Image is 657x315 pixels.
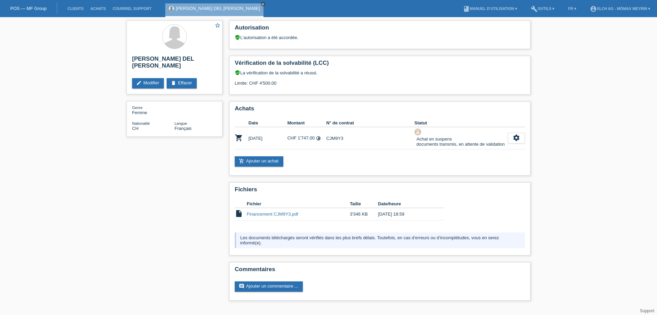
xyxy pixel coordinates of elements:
i: verified_user [235,35,240,40]
td: [DATE] [248,127,287,149]
h2: Fichiers [235,186,525,196]
div: Femme [132,105,175,115]
i: approval [415,129,420,134]
a: buildOutils ▾ [527,7,558,11]
th: Taille [350,200,378,208]
th: N° de contrat [326,119,414,127]
i: delete [171,80,176,86]
i: comment [239,283,244,289]
span: Nationalité [132,121,150,125]
a: star_border [215,22,221,29]
i: Taux fixes - Paiement d’intérêts par le client (12 versements) [316,136,321,141]
h2: Achats [235,105,525,116]
a: account_circleXLCH AG - Mömax Meyrin ▾ [587,7,654,11]
i: verified_user [235,70,240,75]
i: account_circle [590,5,597,12]
th: Montant [287,119,326,127]
i: star_border [215,22,221,28]
i: build [531,5,538,12]
a: close [261,2,266,7]
a: add_shopping_cartAjouter un achat [235,156,283,167]
th: Fichier [247,200,350,208]
div: Achat en suspens documents transmis, en attente de validation [414,135,505,148]
span: Langue [175,121,187,125]
a: editModifier [132,78,164,88]
td: 3'346 KB [350,208,378,220]
a: Support [640,308,654,313]
th: Date [248,119,287,127]
h2: Commentaires [235,266,525,276]
h2: Vérification de la solvabilité (LCC) [235,60,525,70]
h2: [PERSON_NAME] DEL [PERSON_NAME] [132,56,217,73]
td: CJM9Y3 [326,127,414,149]
div: La vérification de la solvabilité a réussi. Limite: CHF 4'500.00 [235,70,525,91]
span: Genre [132,106,143,110]
i: add_shopping_cart [239,158,244,164]
i: insert_drive_file [235,209,243,218]
th: Statut [414,119,508,127]
i: close [261,2,265,6]
h2: Autorisation [235,24,525,35]
a: POS — MF Group [10,6,47,11]
a: Courriel Support [109,7,155,11]
td: [DATE] 18:59 [378,208,434,220]
span: Suisse [132,126,139,131]
a: bookManuel d’utilisation ▾ [460,7,520,11]
th: Date/heure [378,200,434,208]
div: L’autorisation a été accordée. [235,35,525,40]
a: FR ▾ [565,7,580,11]
i: book [463,5,470,12]
a: commentAjouter un commentaire ... [235,281,303,292]
i: settings [513,134,520,142]
a: deleteEffacer [167,78,197,88]
a: Financement CJM9Y3.pdf [247,211,298,217]
span: Français [175,126,192,131]
a: [PERSON_NAME] DEL [PERSON_NAME] [176,6,260,11]
a: Achats [87,7,109,11]
i: edit [136,80,142,86]
a: Clients [64,7,87,11]
td: CHF 1'747.00 [287,127,326,149]
div: Les documents téléchargés seront vérifiés dans les plus brefs délais. Toutefois, en cas d’erreurs... [235,232,525,248]
i: POSP00027623 [235,134,243,142]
